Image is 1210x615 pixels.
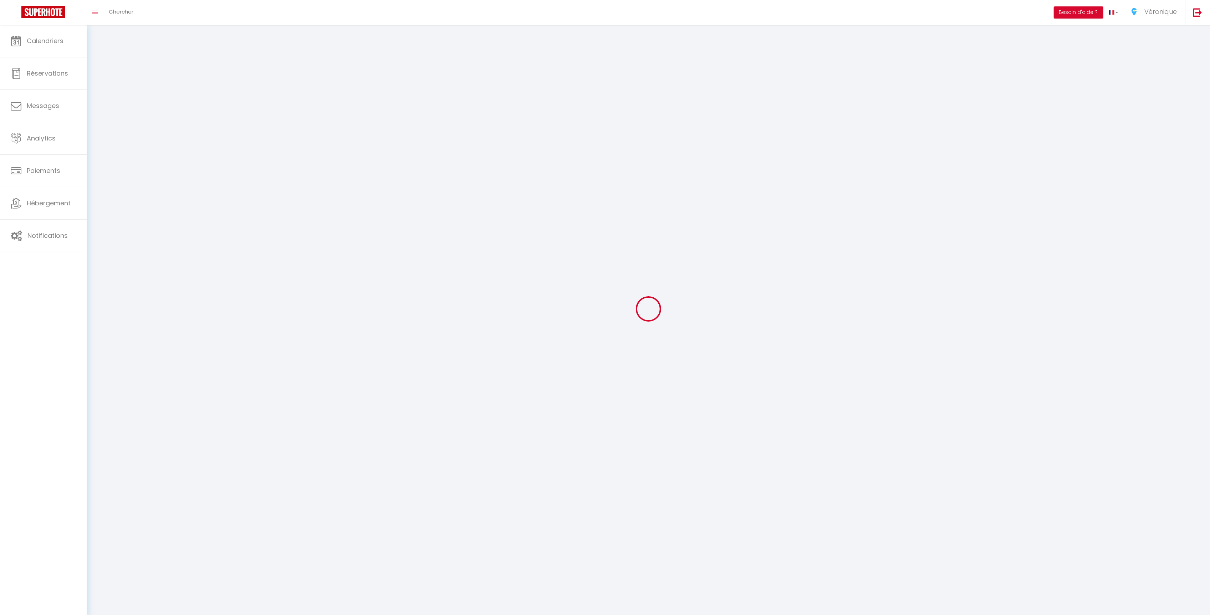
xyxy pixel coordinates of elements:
img: Super Booking [21,6,65,18]
span: Calendriers [27,36,63,45]
span: Analytics [27,134,56,143]
span: Réservations [27,69,68,78]
img: ... [1129,6,1140,17]
button: Besoin d'aide ? [1054,6,1103,19]
span: Véronique [1144,7,1177,16]
button: Ouvrir le widget de chat LiveChat [6,3,27,24]
span: Notifications [27,231,68,240]
span: Paiements [27,166,60,175]
img: logout [1193,8,1202,17]
span: Hébergement [27,199,71,207]
span: Chercher [109,8,133,15]
span: Messages [27,101,59,110]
